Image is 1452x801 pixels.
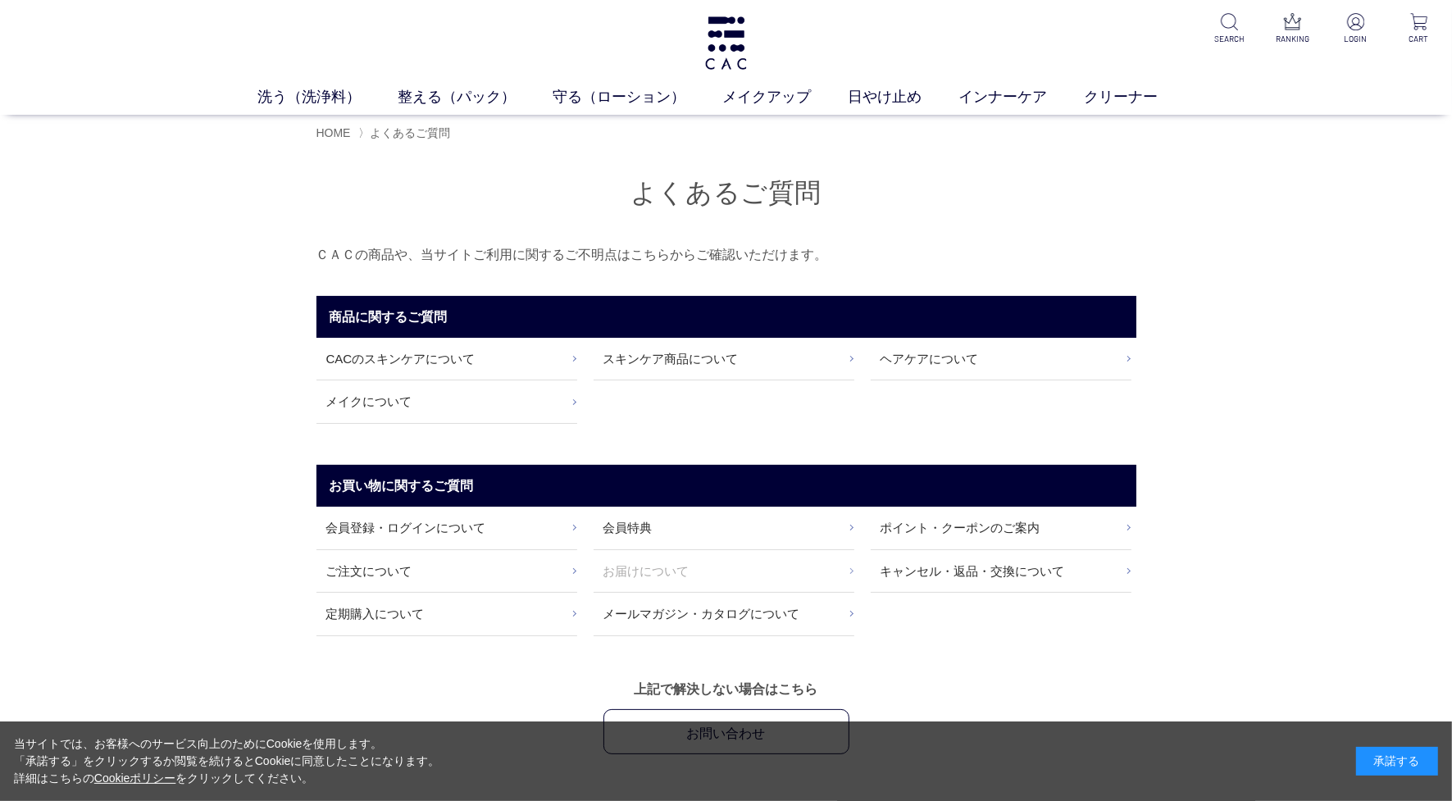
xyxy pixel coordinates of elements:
[1336,13,1376,45] a: LOGIN
[1084,86,1195,108] a: クリーナー
[594,507,854,548] a: 会員特典
[1356,747,1438,776] div: 承諾する
[358,125,454,141] li: 〉
[848,86,958,108] a: 日やけ止め
[316,175,1136,211] h1: よくあるご質問
[316,243,1136,266] p: ＣＡＣの商品や、当サイトご利用に関するご不明点はこちらからご確認いただけます。
[1272,33,1313,45] p: RANKING
[871,507,1131,548] a: ポイント・クーポンのご案内
[553,86,722,108] a: 守る（ローション）
[94,771,176,785] a: Cookieポリシー
[1272,13,1313,45] a: RANKING
[370,126,450,139] span: よくあるご質問
[398,86,553,108] a: 整える（パック）
[316,465,1136,507] h2: お買い物に関するご質問
[703,16,749,70] img: logo
[1399,13,1439,45] a: CART
[594,338,854,380] a: スキンケア商品について
[594,593,854,635] a: メールマガジン・カタログについて
[1209,33,1249,45] p: SEARCH
[316,126,351,139] a: HOME
[722,86,848,108] a: メイクアップ
[871,550,1131,592] a: キャンセル・返品・交換について
[1399,33,1439,45] p: CART
[1336,33,1376,45] p: LOGIN
[958,86,1084,108] a: インナーケア
[316,380,577,422] a: メイクについて
[603,709,849,754] a: お問い合わせ
[316,507,577,548] a: 会員登録・ログインについて
[257,86,398,108] a: 洗う（洗浄料）
[594,550,854,592] a: お届けについて
[1209,13,1249,45] a: SEARCH
[14,735,440,787] div: 当サイトでは、お客様へのサービス向上のためにCookieを使用します。 「承諾する」をクリックするか閲覧を続けるとCookieに同意したことになります。 詳細はこちらの をクリックしてください。
[316,677,1136,701] p: 上記で解決しない場合はこちら
[316,550,577,592] a: ご注文について
[316,593,577,635] a: 定期購入について
[871,338,1131,380] a: ヘアケアについて
[316,296,1136,338] h2: 商品に関するご質問
[316,338,577,380] a: CACのスキンケアについて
